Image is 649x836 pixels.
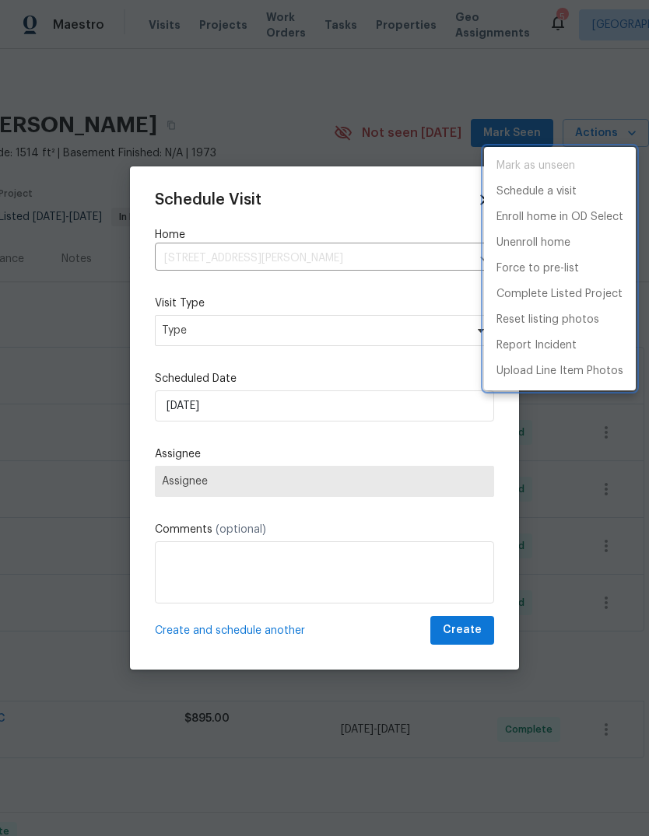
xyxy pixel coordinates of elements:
[496,286,623,303] p: Complete Listed Project
[496,312,599,328] p: Reset listing photos
[496,209,623,226] p: Enroll home in OD Select
[496,363,623,380] p: Upload Line Item Photos
[496,235,570,251] p: Unenroll home
[496,261,579,277] p: Force to pre-list
[496,338,577,354] p: Report Incident
[496,184,577,200] p: Schedule a visit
